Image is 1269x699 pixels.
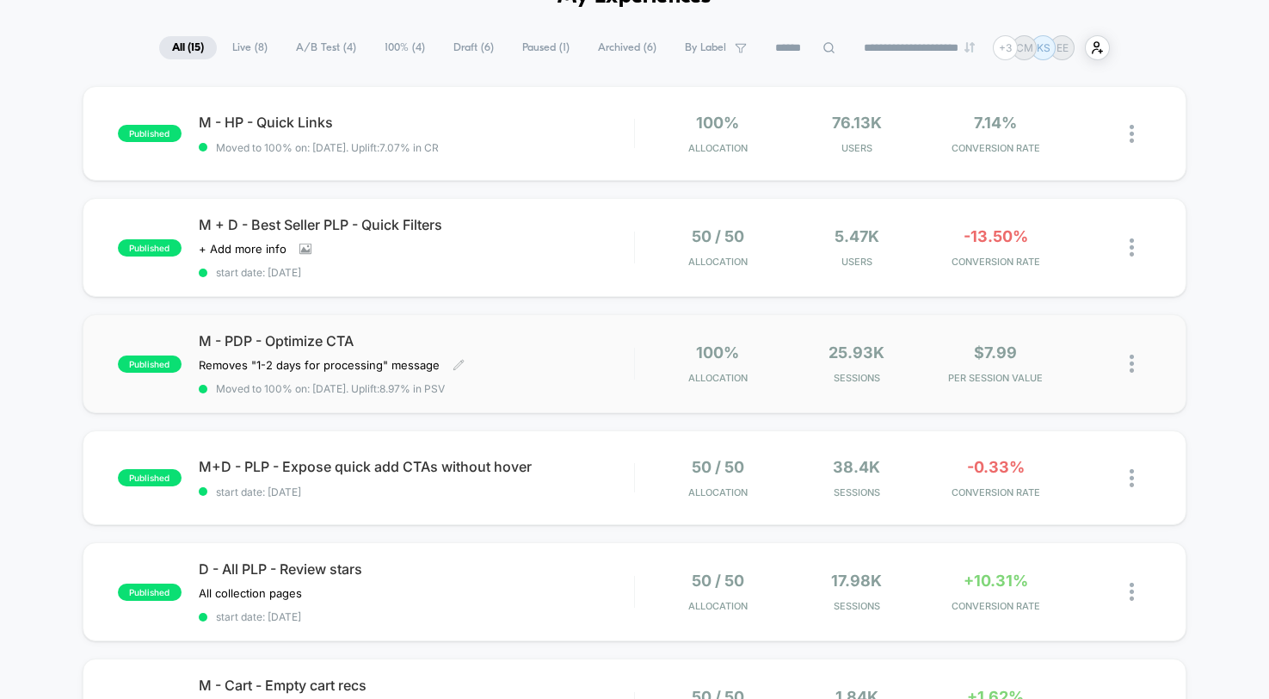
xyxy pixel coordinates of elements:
[1037,41,1050,54] p: KS
[835,227,879,245] span: 5.47k
[688,486,748,498] span: Allocation
[118,356,182,373] span: published
[199,610,634,623] span: start date: [DATE]
[199,358,440,372] span: Removes "1-2 days for processing" message
[199,586,302,600] span: All collection pages
[931,372,1062,384] span: PER SESSION VALUE
[159,36,217,59] span: All ( 15 )
[199,486,634,498] span: start date: [DATE]
[688,256,748,268] span: Allocation
[372,36,438,59] span: 100% ( 4 )
[967,458,1025,476] span: -0.33%
[931,256,1062,268] span: CONVERSION RATE
[833,458,880,476] span: 38.4k
[585,36,669,59] span: Archived ( 6 )
[692,458,744,476] span: 50 / 50
[964,572,1028,590] span: +10.31%
[118,125,182,142] span: published
[199,114,634,131] span: M - HP - Quick Links
[1130,583,1134,601] img: close
[792,256,922,268] span: Users
[1130,469,1134,487] img: close
[509,36,582,59] span: Paused ( 1 )
[831,572,882,590] span: 17.98k
[792,600,922,612] span: Sessions
[440,36,507,59] span: Draft ( 6 )
[688,600,748,612] span: Allocation
[199,242,286,256] span: + Add more info
[1056,41,1069,54] p: EE
[931,486,1062,498] span: CONVERSION RATE
[219,36,280,59] span: Live ( 8 )
[216,382,445,395] span: Moved to 100% on: [DATE] . Uplift: 8.97% in PSV
[118,584,182,601] span: published
[216,141,439,154] span: Moved to 100% on: [DATE] . Uplift: 7.07% in CR
[199,332,634,349] span: M - PDP - Optimize CTA
[974,114,1017,132] span: 7.14%
[792,486,922,498] span: Sessions
[974,343,1017,362] span: $7.99
[199,560,634,578] span: D - All PLP - Review stars
[964,42,975,53] img: end
[696,114,739,132] span: 100%
[1016,41,1033,54] p: CM
[283,36,369,59] span: A/B Test ( 4 )
[199,216,634,233] span: M + D - Best Seller PLP - Quick Filters
[692,572,744,590] span: 50 / 50
[692,227,744,245] span: 50 / 50
[931,600,1062,612] span: CONVERSION RATE
[931,142,1062,154] span: CONVERSION RATE
[1130,125,1134,143] img: close
[832,114,882,132] span: 76.13k
[696,343,739,362] span: 100%
[993,35,1018,60] div: + 3
[199,266,634,279] span: start date: [DATE]
[688,372,748,384] span: Allocation
[199,677,634,694] span: M - Cart - Empty cart recs
[964,227,1028,245] span: -13.50%
[792,142,922,154] span: Users
[118,239,182,257] span: published
[829,343,884,362] span: 25.93k
[118,469,182,486] span: published
[792,372,922,384] span: Sessions
[1130,355,1134,373] img: close
[199,458,634,475] span: M+D - PLP - Expose quick add CTAs without hover
[1130,238,1134,257] img: close
[688,142,748,154] span: Allocation
[685,41,726,54] span: By Label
